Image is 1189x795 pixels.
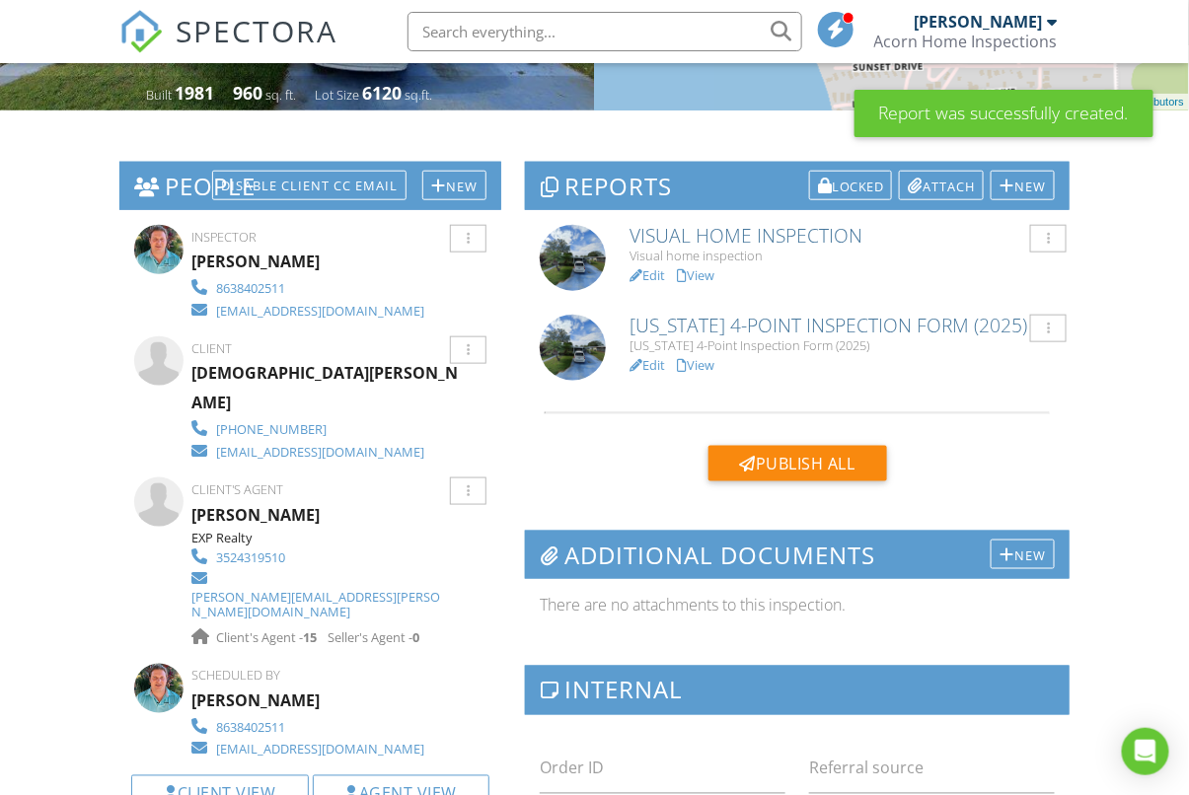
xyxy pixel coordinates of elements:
[192,358,467,417] div: [DEMOGRAPHIC_DATA][PERSON_NAME]
[192,667,281,685] span: Scheduled By
[991,540,1055,569] div: New
[630,356,665,374] a: Edit
[265,86,296,104] span: sq. ft.
[362,81,402,105] div: 6120
[315,86,359,104] span: Lot Size
[630,337,1055,353] div: [US_STATE] 4-Point Inspection Form (2025)
[329,629,420,647] span: Seller's Agent -
[192,440,451,462] a: [EMAIL_ADDRESS][DOMAIN_NAME]
[630,225,1055,246] h6: Visual home inspection
[899,171,984,200] div: Attach
[192,228,258,246] span: Inspector
[915,12,1043,32] div: [PERSON_NAME]
[119,162,502,210] h3: People
[304,629,318,647] strong: 15
[192,545,451,567] a: 3524319510
[991,171,1055,200] div: New
[217,720,286,736] div: 8638402511
[525,666,1070,714] h3: Internal
[855,90,1153,137] div: Report was successfully created.
[413,629,420,647] strong: 0
[525,162,1070,210] h3: Reports
[217,421,328,437] div: [PHONE_NUMBER]
[192,247,321,276] div: [PERSON_NAME]
[217,742,425,758] div: [EMAIL_ADDRESS][DOMAIN_NAME]
[146,86,172,104] span: Built
[119,27,338,68] a: SPECTORA
[408,12,802,51] input: Search everything...
[708,446,887,481] div: Publish All
[175,81,214,105] div: 1981
[217,280,286,296] div: 8638402511
[630,266,665,284] a: Edit
[192,299,425,321] a: [EMAIL_ADDRESS][DOMAIN_NAME]
[540,758,604,779] label: Order ID
[630,315,1055,335] h6: [US_STATE] 4-Point Inspection Form (2025)
[192,500,321,530] a: [PERSON_NAME]
[630,225,1055,263] a: Visual home inspection Visual home inspection
[192,687,321,716] div: [PERSON_NAME]
[405,86,432,104] span: sq.ft.
[809,758,924,779] label: Referral source
[874,32,1058,51] div: Acorn Home Inspections
[525,531,1070,579] h3: Additional Documents
[677,266,714,284] a: View
[1122,728,1169,775] div: Open Intercom Messenger
[630,248,1055,263] div: Visual home inspection
[192,589,451,620] div: [PERSON_NAME][EMAIL_ADDRESS][PERSON_NAME][DOMAIN_NAME]
[192,339,233,357] span: Client
[212,171,407,200] div: Disable Client CC Email
[630,315,1055,353] a: [US_STATE] 4-Point Inspection Form (2025) [US_STATE] 4-Point Inspection Form (2025)
[192,417,451,439] a: [PHONE_NUMBER]
[677,356,714,374] a: View
[192,480,284,498] span: Client's Agent
[422,171,486,200] div: New
[217,549,286,565] div: 3524319510
[192,716,425,738] a: 8638402511
[192,738,425,759] a: [EMAIL_ADDRESS][DOMAIN_NAME]
[192,567,451,623] a: [PERSON_NAME][EMAIL_ADDRESS][PERSON_NAME][DOMAIN_NAME]
[217,444,425,460] div: [EMAIL_ADDRESS][DOMAIN_NAME]
[809,171,893,200] div: Locked
[192,530,467,545] div: EXP Realty
[540,594,1055,615] p: There are no attachments to this inspection.
[119,10,163,53] img: The Best Home Inspection Software - Spectora
[217,303,425,319] div: [EMAIL_ADDRESS][DOMAIN_NAME]
[177,10,338,51] span: SPECTORA
[192,276,425,298] a: 8638402511
[233,81,262,105] div: 960
[217,629,321,647] span: Client's Agent -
